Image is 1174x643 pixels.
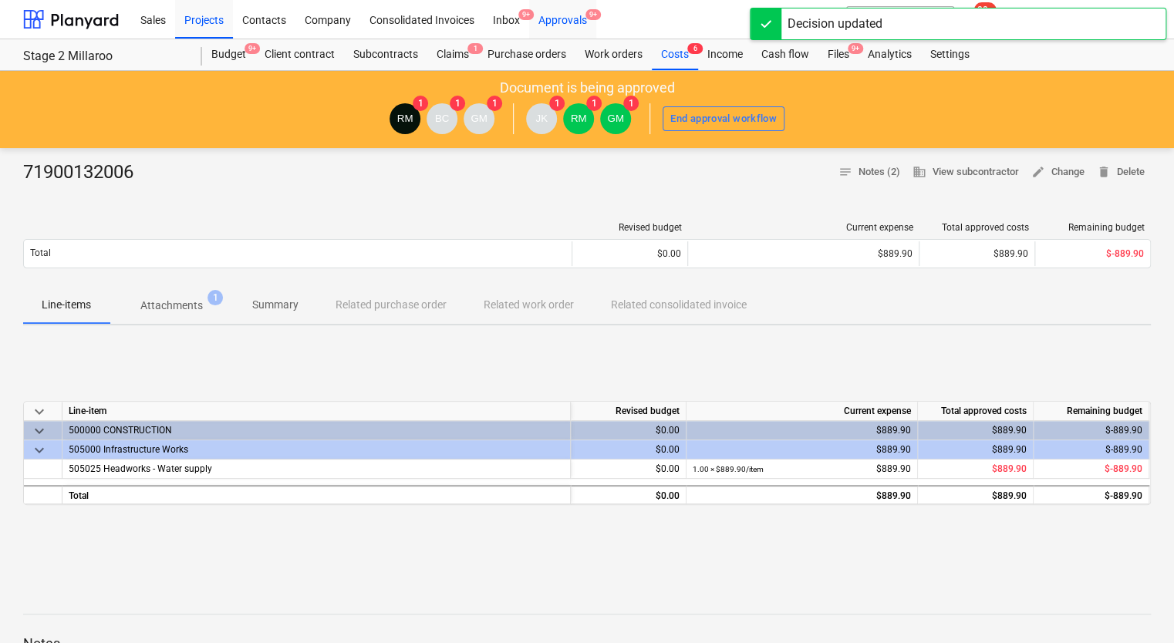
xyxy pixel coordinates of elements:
[202,39,255,70] div: Budget
[687,43,703,54] span: 6
[69,463,212,474] span: 505025 Headworks - Water supply
[818,39,859,70] div: Files
[435,113,450,124] span: BC
[818,39,859,70] a: Files9+
[693,465,764,473] small: 1.00 × $889.90 / item
[838,163,900,181] span: Notes (2)
[1097,165,1111,179] span: delete
[918,440,1034,460] div: $889.90
[255,39,344,70] a: Client contract
[464,103,494,134] div: Geoff Morley
[427,39,478,70] a: Claims1
[202,39,255,70] a: Budget9+
[471,113,487,124] span: GM
[918,402,1034,421] div: Total approved costs
[694,222,913,233] div: Current expense
[670,110,777,128] div: End approval workflow
[913,165,926,179] span: business
[921,39,979,70] a: Settings
[571,460,687,479] div: $0.00
[23,160,146,185] div: 71900132006
[752,39,818,70] a: Cash flow
[1105,463,1142,474] span: $-889.90
[585,9,601,20] span: 9+
[919,241,1034,266] div: $889.90
[623,96,639,111] span: 1
[1025,160,1091,184] button: Change
[652,39,698,70] a: Costs6
[992,463,1027,474] span: $889.90
[693,440,911,460] div: $889.90
[62,485,571,504] div: Total
[663,106,784,131] button: End approval workflow
[859,39,921,70] a: Analytics
[487,96,502,111] span: 1
[906,160,1025,184] button: View subcontractor
[1034,421,1149,440] div: $-889.90
[1097,569,1174,643] iframe: Chat Widget
[913,163,1019,181] span: View subcontractor
[918,485,1034,504] div: $889.90
[832,160,906,184] button: Notes (2)
[571,421,687,440] div: $0.00
[1031,163,1085,181] span: Change
[1034,402,1149,421] div: Remaining budget
[30,422,49,440] span: keyboard_arrow_down
[397,113,413,124] span: RM
[698,39,752,70] a: Income
[1097,163,1145,181] span: Delete
[607,113,623,124] span: GM
[926,222,1029,233] div: Total approved costs
[413,96,428,111] span: 1
[575,39,652,70] a: Work orders
[450,96,465,111] span: 1
[1034,485,1149,504] div: $-889.90
[535,113,548,124] span: JK
[600,103,631,134] div: Geoff Morley
[427,39,478,70] div: Claims
[30,247,51,260] p: Total
[1041,222,1145,233] div: Remaining budget
[62,402,571,421] div: Line-item
[427,103,457,134] div: Billy Campbell
[571,402,687,421] div: Revised budget
[344,39,427,70] a: Subcontracts
[586,96,602,111] span: 1
[500,79,675,97] p: Document is being approved
[42,297,91,313] p: Line-items
[30,441,49,460] span: keyboard_arrow_down
[69,440,564,459] div: 505000 Infrastructure Works
[571,485,687,504] div: $0.00
[518,9,534,20] span: 9+
[390,103,420,134] div: Rowan MacDonald
[838,165,852,179] span: notes
[207,290,223,305] span: 1
[571,440,687,460] div: $0.00
[252,297,299,313] p: Summary
[693,486,911,506] div: $889.90
[693,460,911,479] div: $889.90
[652,39,698,70] div: Costs
[571,113,587,124] span: RM
[848,43,863,54] span: 9+
[1034,440,1149,460] div: $-889.90
[23,49,184,65] div: Stage 2 Millaroo
[563,103,594,134] div: Rowan MacDonald
[478,39,575,70] a: Purchase orders
[1091,160,1151,184] button: Delete
[1031,165,1045,179] span: edit
[694,248,913,259] div: $889.90
[918,421,1034,440] div: $889.90
[467,43,483,54] span: 1
[579,222,682,233] div: Revised budget
[69,421,564,439] div: 500000 CONSTRUCTION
